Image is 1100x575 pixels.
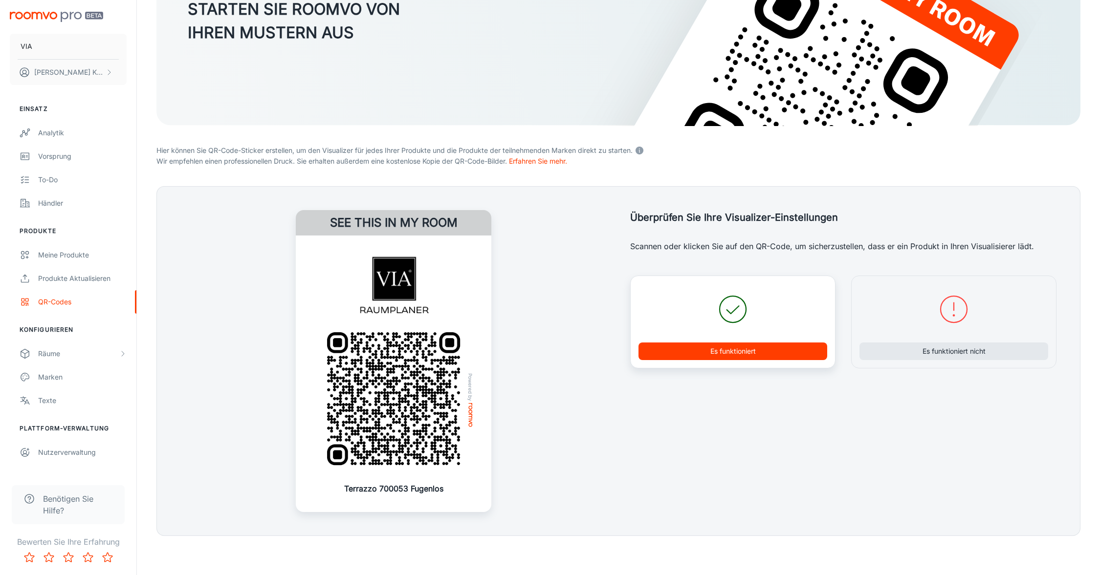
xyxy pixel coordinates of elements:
[38,348,119,359] div: Räume
[98,548,117,567] button: Rate 5 star
[38,198,127,209] div: Händler
[38,447,127,458] div: Nutzerverwaltung
[315,320,472,477] img: QR Code Example
[38,250,127,260] div: Meine Produkte
[38,128,127,138] div: Analytik
[638,342,827,360] button: Es funktioniert
[38,395,127,406] div: Texte
[43,493,113,516] span: Benötigen Sie Hilfe?
[331,247,456,320] img: VIA
[509,157,567,165] a: Erfahren Sie mehr.
[465,373,475,401] span: Powered by
[8,536,129,548] p: Bewerten Sie Ihre Erfahrung
[468,403,472,427] img: roomvo
[156,156,1080,167] p: Wir empfehlen einen professionellen Druck. Sie erhalten außerdem eine kostenlose Kopie der QR-Cod...
[344,483,443,494] p: Terrazzo 700053 Fugenlos
[21,41,32,52] p: VIA
[156,143,1080,156] p: Hier können Sie QR-Code-Sticker erstellen, um den Visualizer für jedes Ihrer Produkte und die Pro...
[34,67,103,78] p: [PERSON_NAME] Kaschl
[630,240,1056,252] p: Scannen oder klicken Sie auf den QR-Code, um sicherzustellen, dass er ein Produkt in Ihren Visual...
[38,151,127,162] div: Vorsprung
[10,60,127,85] button: [PERSON_NAME] Kaschl
[38,273,127,284] div: Produkte aktualisieren
[20,548,39,567] button: Rate 1 star
[78,548,98,567] button: Rate 4 star
[10,34,127,59] button: VIA
[38,174,127,185] div: To-do
[296,210,491,235] h4: See this in my room
[38,297,127,307] div: QR-Codes
[59,548,78,567] button: Rate 3 star
[10,12,103,22] img: Roomvo PRO Beta
[39,548,59,567] button: Rate 2 star
[296,210,491,512] a: See this in my roomVIAQR Code ExamplePowered byroomvoTerrazzo 700053 Fugenlos
[38,372,127,383] div: Marken
[859,342,1048,360] button: Es funktioniert nicht
[630,210,1056,225] h5: Überprüfen Sie Ihre Visualizer-Einstellungen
